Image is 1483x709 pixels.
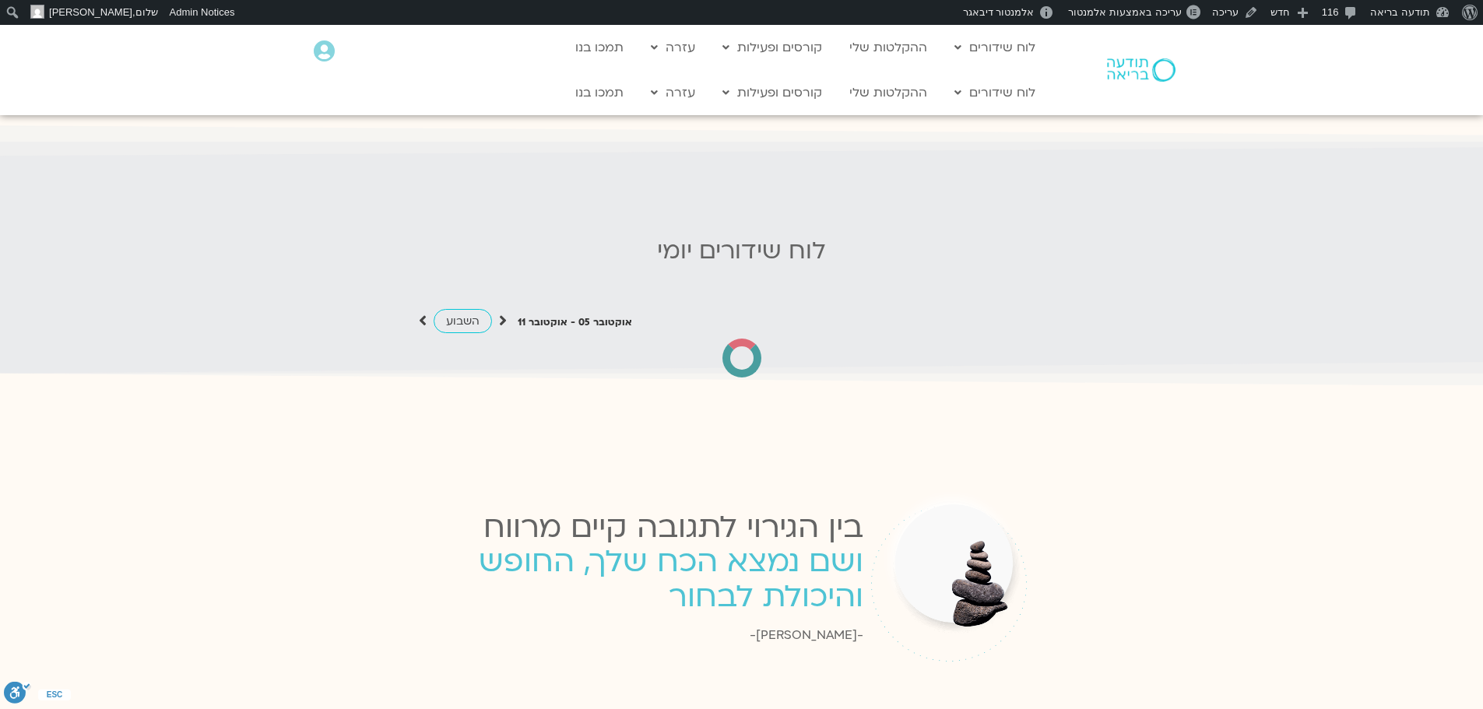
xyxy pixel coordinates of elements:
[715,33,830,62] a: קורסים ופעילות
[446,314,480,328] span: השבוע
[1068,6,1181,18] span: עריכה באמצעות אלמנטור
[412,625,863,646] div: -[PERSON_NAME]-
[568,78,631,107] a: תמכו בנו
[643,78,703,107] a: עזרה
[434,309,492,333] a: השבוע
[842,78,935,107] a: ההקלטות שלי
[643,33,703,62] a: עזרה
[715,78,830,107] a: קורסים ופעילות
[412,544,863,614] p: ושם נמצא הכח שלך, החופש והיכולת לבחור
[49,6,132,18] span: [PERSON_NAME]
[947,33,1043,62] a: לוח שידורים
[8,237,1475,265] h2: לוח שידורים יומי
[412,501,863,554] div: בין הגירוי לתגובה קיים מרווח
[518,314,632,331] p: אוקטובר 05 - אוקטובר 11
[947,78,1043,107] a: לוח שידורים
[568,33,631,62] a: תמכו בנו
[1107,58,1176,82] img: תודעה בריאה
[842,33,935,62] a: ההקלטות שלי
